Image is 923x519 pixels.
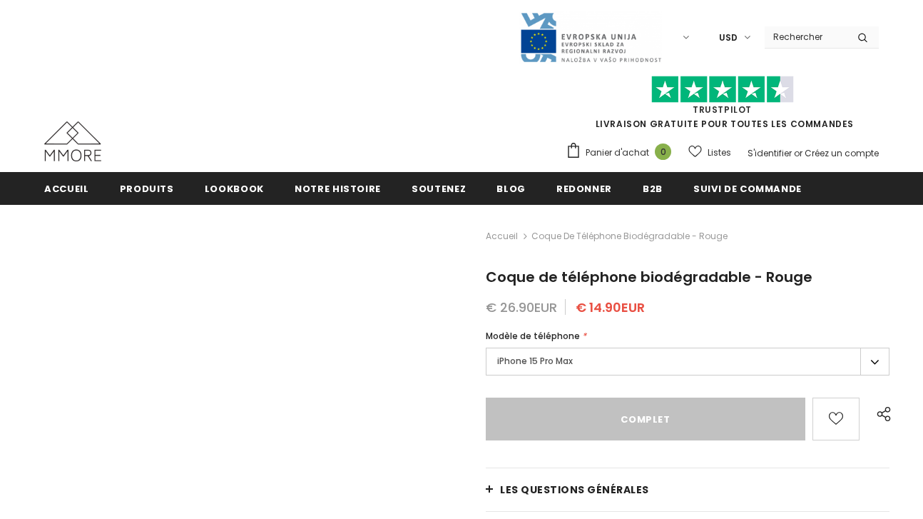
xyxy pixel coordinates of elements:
[556,172,612,204] a: Redonner
[486,228,518,245] a: Accueil
[44,121,101,161] img: Cas MMORE
[120,182,174,196] span: Produits
[693,172,802,204] a: Suivi de commande
[486,298,557,316] span: € 26.90EUR
[496,172,526,204] a: Blog
[688,140,731,165] a: Listes
[486,398,805,440] input: Complet
[693,182,802,196] span: Suivi de commande
[765,26,847,47] input: Search Site
[805,147,879,159] a: Créez un compte
[651,76,794,104] img: Faites confiance aux étoiles pilotes
[519,11,662,64] img: Javni Razpis
[500,483,649,497] span: Les questions générales
[412,182,466,196] span: soutenez
[719,31,738,45] span: USD
[486,330,580,342] span: Modèle de téléphone
[794,147,802,159] span: or
[496,182,526,196] span: Blog
[120,172,174,204] a: Produits
[295,182,381,196] span: Notre histoire
[412,172,466,204] a: soutenez
[486,267,812,287] span: Coque de téléphone biodégradable - Rouge
[44,182,89,196] span: Accueil
[295,172,381,204] a: Notre histoire
[519,31,662,43] a: Javni Razpis
[643,182,663,196] span: B2B
[576,298,645,316] span: € 14.90EUR
[44,172,89,204] a: Accueil
[205,182,264,196] span: Lookbook
[566,82,879,130] span: LIVRAISON GRATUITE POUR TOUTES LES COMMANDES
[205,172,264,204] a: Lookbook
[586,146,649,160] span: Panier d'achat
[643,172,663,204] a: B2B
[566,142,678,163] a: Panier d'achat 0
[655,143,671,160] span: 0
[708,146,731,160] span: Listes
[556,182,612,196] span: Redonner
[486,348,889,376] label: iPhone 15 Pro Max
[486,468,889,511] a: Les questions générales
[693,104,752,116] a: TrustPilot
[531,228,728,245] span: Coque de téléphone biodégradable - Rouge
[748,147,792,159] a: S'identifier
